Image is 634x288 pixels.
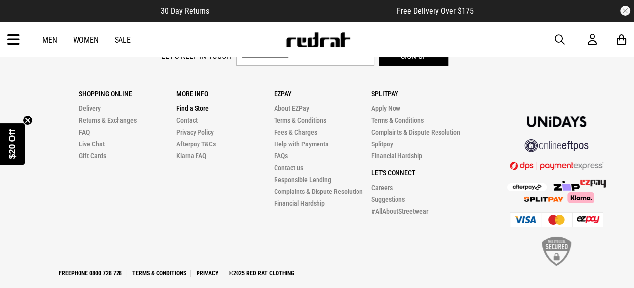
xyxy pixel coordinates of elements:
a: Contact [176,116,198,124]
a: Complaints & Dispute Resolution [274,188,362,195]
a: Find a Store [176,104,209,112]
img: DPS [510,161,603,170]
a: About EZPay [274,104,309,112]
a: Gift Cards [79,152,106,160]
a: Careers [371,184,393,192]
a: Women [73,35,99,45]
p: Ezpay [274,90,371,97]
a: Terms & Conditions [128,270,191,277]
a: Terms & Conditions [371,116,424,124]
img: Afterpay [507,183,547,191]
a: Fees & Charges [274,128,317,136]
span: 30 Day Returns [161,6,209,16]
button: Close teaser [23,115,33,125]
a: Apply Now [371,104,400,112]
button: Open LiveChat chat widget [8,4,38,34]
img: Redrat logo [285,32,351,47]
img: Splitpay [580,180,606,188]
a: Delivery [79,104,101,112]
iframe: Customer reviews powered by Trustpilot [229,6,377,16]
img: SSL [542,237,571,266]
img: Splitpay [524,197,563,202]
a: Freephone 0800 728 728 [55,270,126,277]
p: Shopping Online [79,90,176,97]
img: Unidays [527,116,586,127]
a: Contact us [274,164,303,172]
a: Live Chat [79,140,105,148]
img: Zip [553,181,580,191]
a: Returns & Exchanges [79,116,137,124]
p: More Info [176,90,274,97]
a: Terms & Conditions [274,116,326,124]
span: $20 Off [7,129,17,159]
a: Help with Payments [274,140,328,148]
p: Splitpay [371,90,469,97]
a: Suggestions [371,195,405,203]
a: ©2025 Red Rat Clothing [225,270,298,277]
a: #AllAboutStreetwear [371,207,428,215]
p: Let's Connect [371,169,469,177]
a: FAQ [79,128,90,136]
a: Sale [115,35,131,45]
a: Complaints & Dispute Resolution [371,128,460,136]
span: Free Delivery Over $175 [397,6,474,16]
a: Responsible Lending [274,176,331,184]
a: Splitpay [371,140,393,148]
img: online eftpos [524,139,589,152]
a: Financial Hardship [371,152,422,160]
a: Afterpay T&Cs [176,140,216,148]
a: Men [42,35,57,45]
a: Privacy Policy [176,128,214,136]
img: Klarna [563,192,594,203]
a: Financial Hardship [274,199,324,207]
a: Privacy [193,270,223,277]
a: Klarna FAQ [176,152,206,160]
a: FAQs [274,152,287,160]
img: Cards [510,212,603,227]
